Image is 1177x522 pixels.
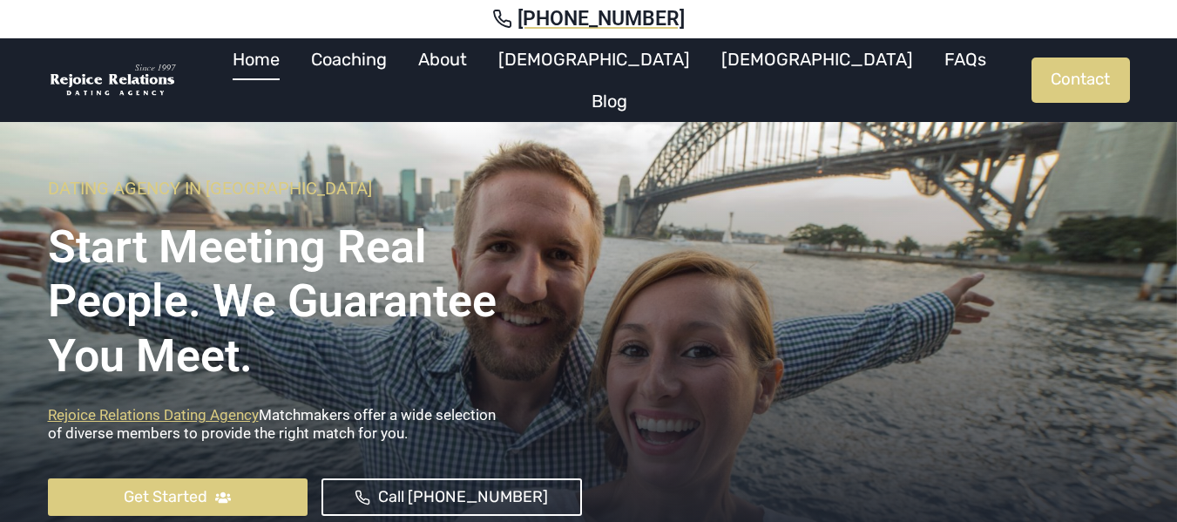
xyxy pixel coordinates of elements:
[929,38,1002,80] a: FAQs
[706,38,929,80] a: [DEMOGRAPHIC_DATA]
[48,406,582,451] p: Matchmakers offer a wide selection of diverse members to provide the right match for you.
[378,485,548,510] span: Call [PHONE_NUMBER]
[321,478,582,516] a: Call [PHONE_NUMBER]
[21,7,1156,31] a: [PHONE_NUMBER]
[124,485,207,510] span: Get Started
[1032,58,1130,103] a: Contact
[402,38,483,80] a: About
[517,7,685,31] span: [PHONE_NUMBER]
[48,63,179,98] img: Rejoice Relations
[187,38,1032,122] nav: Primary Navigation
[48,178,582,199] h6: Dating Agency In [GEOGRAPHIC_DATA]
[48,478,308,516] a: Get Started
[48,406,259,424] a: Rejoice Relations Dating Agency
[483,38,706,80] a: [DEMOGRAPHIC_DATA]
[217,38,295,80] a: Home
[48,207,582,383] h1: Start Meeting Real People. We Guarantee you meet.
[576,80,643,122] a: Blog
[295,38,402,80] a: Coaching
